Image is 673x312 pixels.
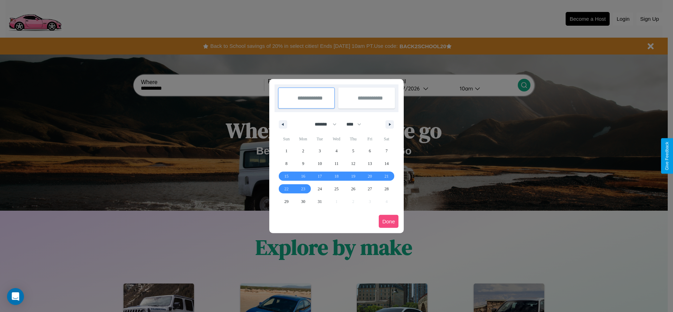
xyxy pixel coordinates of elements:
[352,145,354,157] span: 5
[378,157,395,170] button: 14
[378,170,395,183] button: 21
[378,133,395,145] span: Sat
[361,157,378,170] button: 13
[285,145,288,157] span: 1
[345,133,361,145] span: Thu
[312,133,328,145] span: Tue
[284,195,289,208] span: 29
[301,183,305,195] span: 23
[334,170,339,183] span: 18
[312,183,328,195] button: 24
[328,170,345,183] button: 18
[312,195,328,208] button: 31
[368,183,372,195] span: 27
[318,170,322,183] span: 17
[301,195,305,208] span: 30
[368,170,372,183] span: 20
[295,145,311,157] button: 2
[295,157,311,170] button: 9
[302,145,304,157] span: 2
[334,183,339,195] span: 25
[278,195,295,208] button: 29
[328,145,345,157] button: 4
[335,145,338,157] span: 4
[295,170,311,183] button: 16
[312,170,328,183] button: 17
[295,183,311,195] button: 23
[361,183,378,195] button: 27
[665,142,669,170] div: Give Feedback
[369,145,371,157] span: 6
[318,195,322,208] span: 31
[301,170,305,183] span: 16
[312,157,328,170] button: 10
[384,170,389,183] span: 21
[351,183,355,195] span: 26
[295,133,311,145] span: Mon
[319,145,321,157] span: 3
[328,133,345,145] span: Wed
[384,157,389,170] span: 14
[379,215,398,228] button: Done
[361,170,378,183] button: 20
[384,183,389,195] span: 28
[295,195,311,208] button: 30
[278,133,295,145] span: Sun
[334,157,339,170] span: 11
[318,183,322,195] span: 24
[312,145,328,157] button: 3
[361,145,378,157] button: 6
[7,288,24,305] div: Open Intercom Messenger
[368,157,372,170] span: 13
[278,183,295,195] button: 22
[278,145,295,157] button: 1
[302,157,304,170] span: 9
[345,157,361,170] button: 12
[328,157,345,170] button: 11
[351,157,355,170] span: 12
[278,170,295,183] button: 15
[345,183,361,195] button: 26
[284,183,289,195] span: 22
[284,170,289,183] span: 15
[361,133,378,145] span: Fri
[385,145,388,157] span: 7
[378,183,395,195] button: 28
[378,145,395,157] button: 7
[345,145,361,157] button: 5
[278,157,295,170] button: 8
[345,170,361,183] button: 19
[318,157,322,170] span: 10
[285,157,288,170] span: 8
[328,183,345,195] button: 25
[351,170,355,183] span: 19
